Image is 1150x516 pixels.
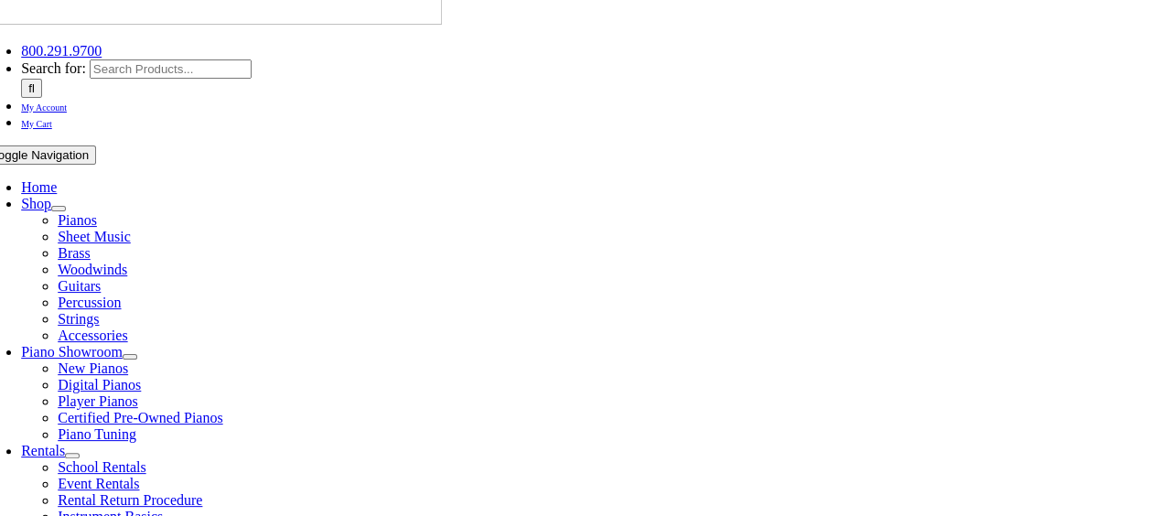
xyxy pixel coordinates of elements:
a: Woodwinds [58,262,127,277]
button: Open submenu of Shop [51,206,66,211]
a: Brass [58,245,91,261]
a: 800.291.9700 [21,43,102,59]
a: Strings [58,311,99,327]
a: Pianos [58,212,97,228]
a: Shop [21,196,51,211]
a: Certified Pre-Owned Pianos [58,410,222,425]
a: My Account [21,98,67,113]
a: Percussion [58,295,121,310]
a: My Cart [21,114,52,130]
a: School Rentals [58,459,145,475]
a: Player Pianos [58,393,138,409]
button: Open submenu of Rentals [65,453,80,458]
a: Accessories [58,328,127,343]
input: Search Products... [90,59,252,79]
a: Digital Pianos [58,377,141,392]
a: Home [21,179,57,195]
a: Guitars [58,278,101,294]
input: Search [21,79,42,98]
span: My Cart [21,119,52,129]
button: Open submenu of Piano Showroom [123,354,137,360]
a: Rental Return Procedure [58,492,202,508]
span: My Account [21,102,67,113]
a: Sheet Music [58,229,131,244]
a: Piano Tuning [58,426,136,442]
span: Search for: [21,60,86,76]
a: Event Rentals [58,476,139,491]
a: New Pianos [58,360,128,376]
a: Rentals [21,443,65,458]
a: Piano Showroom [21,344,123,360]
